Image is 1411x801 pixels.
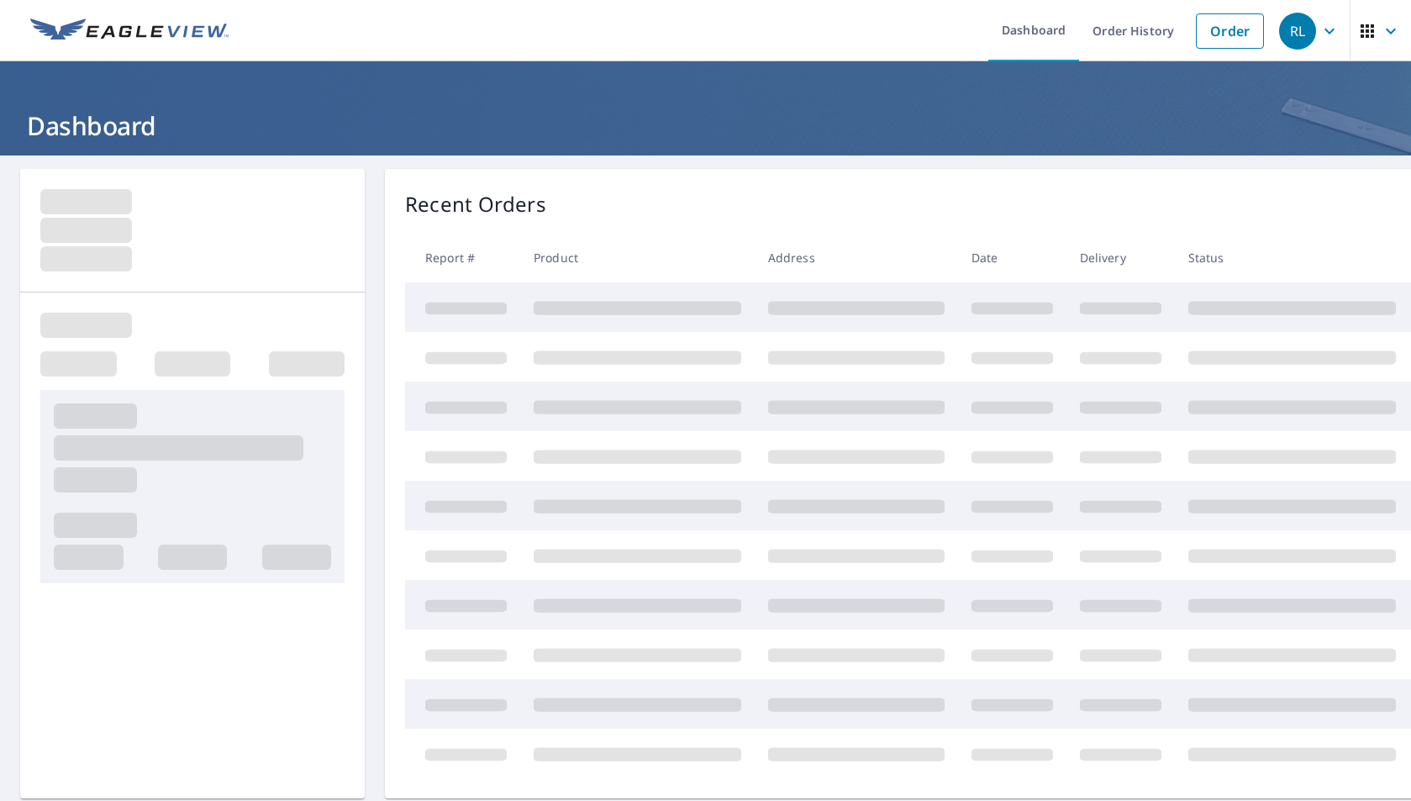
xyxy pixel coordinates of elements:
div: RL [1279,13,1316,50]
a: Order [1196,13,1264,49]
h1: Dashboard [20,108,1391,143]
th: Delivery [1066,233,1175,282]
th: Report # [405,233,520,282]
p: Recent Orders [405,189,546,219]
th: Address [755,233,958,282]
th: Product [520,233,755,282]
th: Date [958,233,1066,282]
th: Status [1175,233,1409,282]
img: EV Logo [30,18,229,44]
